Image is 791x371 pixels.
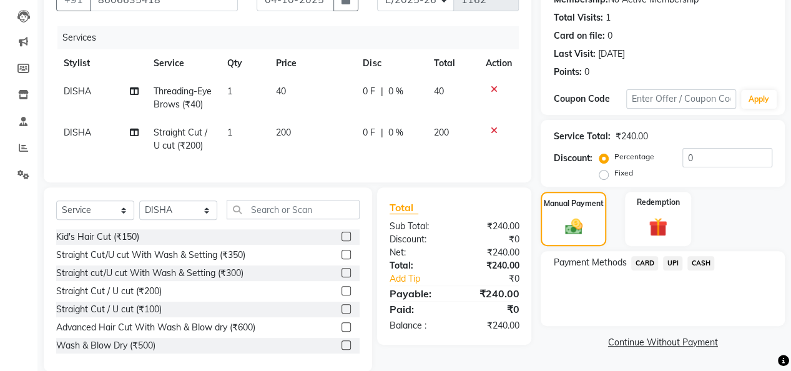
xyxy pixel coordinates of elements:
img: _gift.svg [643,215,674,239]
span: 200 [276,127,291,138]
div: ₹240.00 [454,319,529,332]
span: 40 [276,86,286,97]
input: Enter Offer / Coupon Code [626,89,735,109]
span: CARD [631,256,658,270]
label: Redemption [637,197,680,208]
span: 0 F [363,126,375,139]
div: Last Visit: [553,47,595,61]
input: Search or Scan [227,200,360,219]
div: ₹240.00 [454,259,529,272]
span: Payment Methods [553,256,626,269]
div: Points: [553,66,581,79]
span: CASH [687,256,714,270]
div: Balance : [380,319,454,332]
div: Paid: [380,302,454,317]
div: Discount: [380,233,454,246]
div: Payable: [380,286,454,301]
div: Straight cut/U cut With Wash & Setting (₹300) [56,267,243,280]
span: | [380,85,383,98]
span: Threading-EyeBrows (₹40) [154,86,212,110]
button: Apply [741,90,777,109]
div: Total: [380,259,454,272]
div: ₹240.00 [454,286,529,301]
div: 1 [605,11,610,24]
div: ₹0 [466,272,528,285]
span: DISHA [64,127,91,138]
label: Manual Payment [544,198,604,209]
span: | [380,126,383,139]
span: 40 [434,86,444,97]
div: Net: [380,246,454,259]
span: 0 F [363,85,375,98]
div: 0 [607,29,612,42]
span: UPI [663,256,682,270]
span: 1 [227,86,232,97]
label: Percentage [614,151,654,162]
img: _cash.svg [559,217,588,237]
div: Wash & Blow Dry (₹500) [56,339,155,352]
div: ₹240.00 [615,130,647,143]
div: Kid's Hair Cut (₹150) [56,230,139,244]
div: [DATE] [597,47,624,61]
div: Straight Cut / U cut (₹100) [56,303,162,316]
th: Price [268,49,356,77]
div: Discount: [553,152,592,165]
a: Add Tip [380,272,467,285]
div: 0 [584,66,589,79]
div: Straight Cut/U cut With Wash & Setting (₹350) [56,249,245,262]
th: Qty [220,49,268,77]
span: 0 % [388,126,403,139]
span: Straight Cut / U cut (₹200) [154,127,207,151]
span: Total [390,201,418,214]
span: 0 % [388,85,403,98]
div: ₹0 [454,233,529,246]
div: ₹240.00 [454,246,529,259]
div: Straight Cut / U cut (₹200) [56,285,162,298]
label: Fixed [614,167,632,179]
div: ₹0 [454,302,529,317]
th: Service [146,49,219,77]
th: Action [478,49,519,77]
div: Coupon Code [553,92,626,106]
th: Disc [355,49,426,77]
span: 1 [227,127,232,138]
div: Total Visits: [553,11,602,24]
a: Continue Without Payment [543,336,782,349]
div: Services [57,26,528,49]
th: Stylist [56,49,146,77]
span: DISHA [64,86,91,97]
span: 200 [434,127,449,138]
div: Sub Total: [380,220,454,233]
div: Card on file: [553,29,604,42]
div: ₹240.00 [454,220,529,233]
div: Advanced Hair Cut With Wash & Blow dry (₹600) [56,321,255,334]
th: Total [426,49,478,77]
div: Service Total: [553,130,610,143]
